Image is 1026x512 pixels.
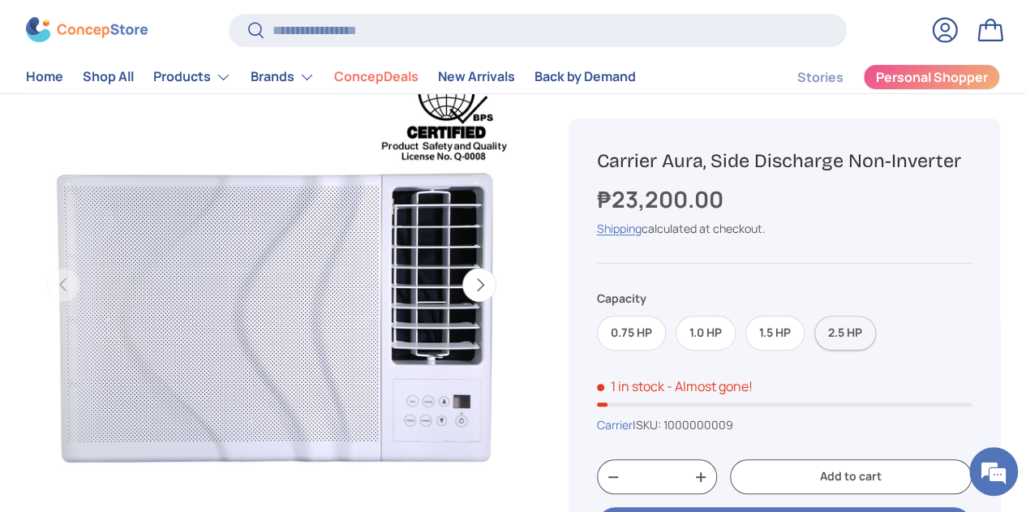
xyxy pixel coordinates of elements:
[863,64,1000,90] a: Personal Shopper
[597,221,642,236] a: Shipping
[94,153,224,316] span: We're online!
[597,220,972,237] div: calculated at checkout.
[438,62,515,93] a: New Arrivals
[636,417,661,432] span: SKU:
[83,62,134,93] a: Shop All
[667,377,753,395] p: - Almost gone!
[633,417,733,432] span: |
[597,183,728,214] strong: ₱23,200.00
[730,459,972,494] button: Add to cart
[597,417,633,432] a: Carrier
[26,62,63,93] a: Home
[663,417,733,432] span: 1000000009
[597,290,646,307] legend: Capacity
[26,18,148,43] img: ConcepStore
[597,377,664,395] span: 1 in stock
[597,148,972,173] h1: Carrier Aura, Side Discharge Non-Inverter
[144,61,241,93] summary: Products
[241,61,324,93] summary: Brands
[8,340,309,397] textarea: Type your message and hit 'Enter'
[84,91,273,112] div: Chat with us now
[26,61,636,93] nav: Primary
[797,62,844,93] a: Stories
[266,8,305,47] div: Minimize live chat window
[534,62,636,93] a: Back by Demand
[876,71,988,84] span: Personal Shopper
[758,61,1000,93] nav: Secondary
[334,62,419,93] a: ConcepDeals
